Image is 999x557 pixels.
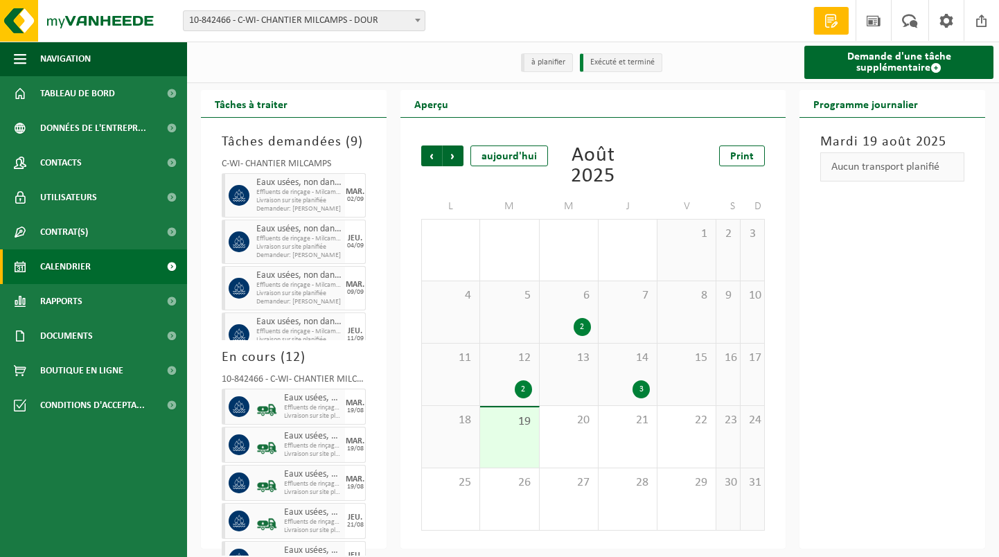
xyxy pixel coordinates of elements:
[284,450,342,459] span: Livraison sur site planifiée
[547,413,591,428] span: 20
[664,227,709,242] span: 1
[429,413,472,428] span: 18
[346,399,364,407] div: MAR.
[605,475,650,490] span: 28
[256,298,342,306] span: Demandeur: [PERSON_NAME]
[470,145,548,166] div: aujourd'hui
[222,347,366,368] h3: En cours ( )
[664,351,709,366] span: 15
[540,194,599,219] td: M
[40,76,115,111] span: Tableau de bord
[40,353,123,388] span: Boutique en ligne
[719,145,765,166] a: Print
[284,393,342,404] span: Eaux usées, non dangereux
[256,251,342,260] span: Demandeur: [PERSON_NAME]
[256,336,342,344] span: Livraison sur site planifiée
[183,10,425,31] span: 10-842466 - C-WI- CHANTIER MILCAMPS - DOUR
[633,380,650,398] div: 3
[284,412,342,421] span: Livraison sur site planifiée
[40,284,82,319] span: Rapports
[347,289,364,296] div: 09/09
[284,488,342,497] span: Livraison sur site planifiée
[347,522,364,529] div: 21/08
[547,351,591,366] span: 13
[605,288,650,303] span: 7
[421,145,442,166] span: Précédent
[521,53,573,72] li: à planifier
[820,132,964,152] h3: Mardi 19 août 2025
[40,215,88,249] span: Contrat(s)
[184,11,425,30] span: 10-842466 - C-WI- CHANTIER MILCAMPS - DOUR
[346,437,364,445] div: MAR.
[256,472,277,493] img: BL-LQ-LV
[346,281,364,289] div: MAR.
[284,480,342,488] span: Effluents de rinçage - Milcamps
[284,518,342,527] span: Effluents de rinçage - Milcamps
[256,317,342,328] span: Eaux usées, non dangereux
[284,527,342,535] span: Livraison sur site planifiée
[429,288,472,303] span: 4
[347,484,364,490] div: 19/08
[222,132,366,152] h3: Tâches demandées ( )
[40,180,97,215] span: Utilisateurs
[723,227,733,242] span: 2
[40,145,82,180] span: Contacts
[443,145,463,166] span: Suivant
[256,224,342,235] span: Eaux usées, non dangereux
[351,135,358,149] span: 9
[723,288,733,303] span: 9
[748,475,757,490] span: 31
[348,513,362,522] div: JEU.
[346,188,364,196] div: MAR.
[487,475,531,490] span: 26
[804,46,993,79] a: Demande d'une tâche supplémentaire
[347,242,364,249] div: 04/09
[730,151,754,162] span: Print
[256,396,277,417] img: BL-LQ-LV
[723,413,733,428] span: 23
[515,380,532,398] div: 2
[574,318,591,336] div: 2
[256,328,342,336] span: Effluents de rinçage - Milcamps
[284,431,342,442] span: Eaux usées, non dangereux
[429,475,472,490] span: 25
[222,375,366,389] div: 10-842466 - C-WI- CHANTIER MILCAMPS - DOUR
[429,351,472,366] span: 11
[348,327,362,335] div: JEU.
[487,288,531,303] span: 5
[487,414,531,430] span: 19
[284,507,342,518] span: Eaux usées, non dangereux
[201,90,301,117] h2: Tâches à traiter
[547,288,591,303] span: 6
[748,288,757,303] span: 10
[480,194,539,219] td: M
[487,351,531,366] span: 12
[347,445,364,452] div: 19/08
[346,475,364,484] div: MAR.
[40,388,145,423] span: Conditions d'accepta...
[256,177,342,188] span: Eaux usées, non dangereux
[421,194,480,219] td: L
[580,53,662,72] li: Exécuté et terminé
[256,188,342,197] span: Effluents de rinçage - Milcamps
[400,90,462,117] h2: Aperçu
[347,335,364,342] div: 11/09
[285,351,301,364] span: 12
[347,196,364,203] div: 02/09
[347,407,364,414] div: 19/08
[605,413,650,428] span: 21
[748,413,757,428] span: 24
[256,434,277,455] img: BL-LQ-LV
[599,194,657,219] td: J
[256,281,342,290] span: Effluents de rinçage - Milcamps
[40,249,91,284] span: Calendrier
[256,290,342,298] span: Livraison sur site planifiée
[284,442,342,450] span: Effluents de rinçage - Milcamps
[256,205,342,213] span: Demandeur: [PERSON_NAME]
[256,243,342,251] span: Livraison sur site planifiée
[748,227,757,242] span: 3
[664,413,709,428] span: 22
[256,270,342,281] span: Eaux usées, non dangereux
[256,235,342,243] span: Effluents de rinçage - Milcamps
[820,152,964,182] div: Aucun transport planifié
